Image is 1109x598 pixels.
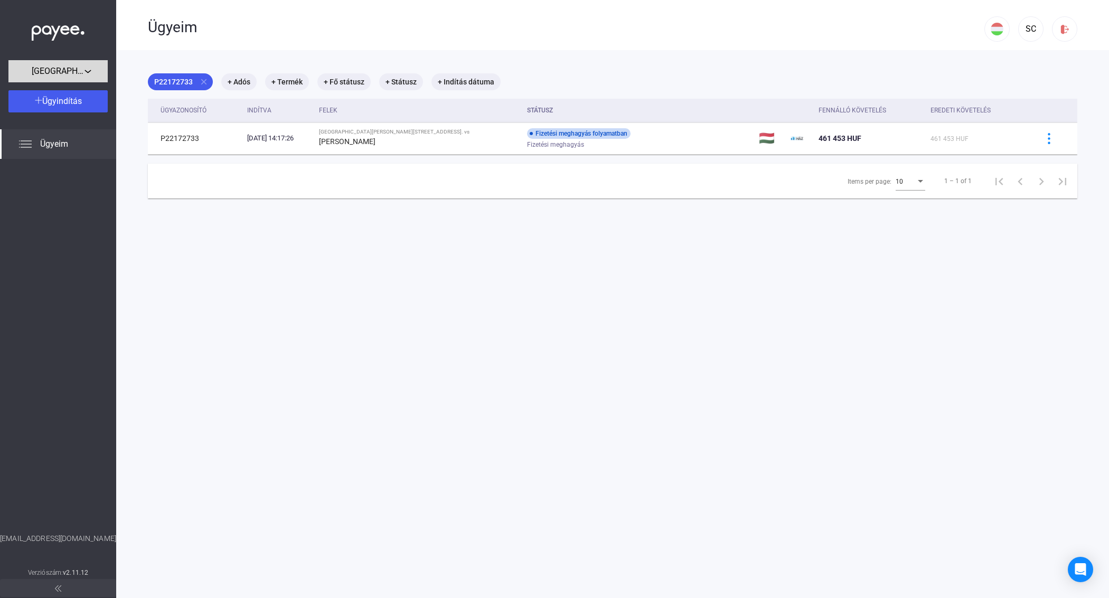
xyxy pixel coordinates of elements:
button: HU [984,16,1010,42]
img: more-blue [1044,133,1055,144]
div: Items per page: [848,175,891,188]
div: Ügyazonosító [161,104,239,117]
img: HU [991,23,1003,35]
button: SC [1018,16,1044,42]
div: Felek [319,104,519,117]
mat-icon: close [199,77,209,87]
img: white-payee-white-dot.svg [32,20,84,41]
div: Fizetési meghagyás folyamatban [527,128,631,139]
button: First page [989,170,1010,192]
span: 461 453 HUF [931,135,969,143]
img: plus-white.svg [35,97,42,104]
mat-chip: + Státusz [379,73,423,90]
div: [DATE] 14:17:26 [247,133,311,144]
div: SC [1022,23,1040,35]
div: Ügyeim [148,18,984,36]
div: Fennálló követelés [819,104,922,117]
div: Fennálló követelés [819,104,886,117]
td: P22172733 [148,122,243,154]
span: [GEOGRAPHIC_DATA][PERSON_NAME][STREET_ADDRESS]. [32,65,84,78]
div: 1 – 1 of 1 [944,175,972,187]
th: Státusz [523,99,755,122]
div: Indítva [247,104,271,117]
button: logout-red [1052,16,1077,42]
img: list.svg [19,138,32,150]
div: Eredeti követelés [931,104,991,117]
div: [GEOGRAPHIC_DATA][PERSON_NAME][STREET_ADDRESS]. vs [319,129,519,135]
mat-chip: + Adós [221,73,257,90]
img: arrow-double-left-grey.svg [55,585,61,592]
div: Ügyazonosító [161,104,206,117]
mat-select: Items per page: [896,175,925,187]
div: Open Intercom Messenger [1068,557,1093,582]
button: Last page [1052,170,1073,192]
span: 10 [896,178,903,185]
mat-chip: + Fő státusz [317,73,371,90]
button: Previous page [1010,170,1031,192]
mat-chip: P22172733 [148,73,213,90]
strong: [PERSON_NAME] [319,137,375,146]
button: [GEOGRAPHIC_DATA][PERSON_NAME][STREET_ADDRESS]. [8,60,108,82]
span: Ügyeim [40,138,68,150]
span: 461 453 HUF [819,134,861,143]
mat-chip: + Termék [265,73,309,90]
img: ehaz-mini [791,132,803,145]
div: Indítva [247,104,311,117]
div: Eredeti követelés [931,104,1025,117]
button: Next page [1031,170,1052,192]
button: more-blue [1038,127,1060,149]
div: Felek [319,104,337,117]
button: Ügyindítás [8,90,108,112]
span: Ügyindítás [42,96,82,106]
mat-chip: + Indítás dátuma [431,73,501,90]
strong: v2.11.12 [63,569,88,576]
td: 🇭🇺 [755,122,786,154]
span: Fizetési meghagyás [527,138,584,151]
img: logout-red [1059,24,1070,35]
